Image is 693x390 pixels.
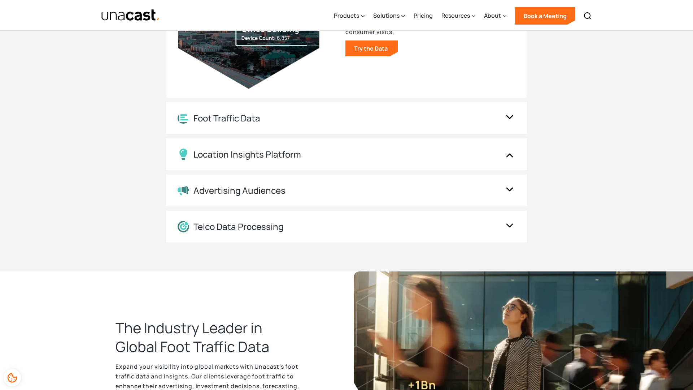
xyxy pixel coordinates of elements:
[484,11,501,20] div: About
[414,1,433,31] a: Pricing
[373,11,400,20] div: Solutions
[441,11,470,20] div: Resources
[115,318,303,356] h2: The Industry Leader in Global Foot Traffic Data
[193,113,260,124] div: Foot Traffic Data
[193,149,301,160] div: Location Insights Platform
[178,185,189,196] img: Advertising Audiences icon
[441,1,475,31] div: Resources
[515,7,575,25] a: Book a Meeting
[178,149,189,160] img: Location Insights Platform icon
[334,11,359,20] div: Products
[373,1,405,31] div: Solutions
[101,9,160,22] img: Unacast text logo
[101,9,160,22] a: home
[345,40,398,56] a: Try the Data
[178,113,189,124] img: Location Analytics icon
[583,12,592,20] img: Search icon
[178,221,189,232] img: Location Data Processing icon
[484,1,506,31] div: About
[4,369,21,386] div: Cookie Preferences
[334,1,365,31] div: Products
[193,222,283,232] div: Telco Data Processing
[193,185,286,196] div: Advertising Audiences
